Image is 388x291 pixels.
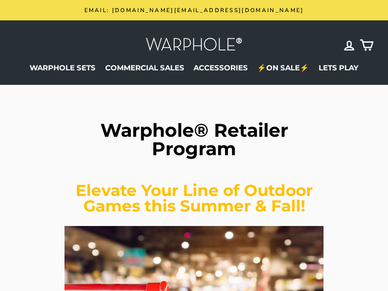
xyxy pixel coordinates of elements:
[19,61,369,75] ul: Primary
[101,61,188,75] a: COMMERCIAL SALES
[190,61,252,75] a: ACCESSORIES
[254,61,313,75] a: ⚡ON SALE⚡
[65,121,324,158] h1: Warphole® Retailer Program
[145,35,242,56] img: Warphole
[26,61,99,75] a: WARPHOLE SETS
[315,61,362,75] a: LETS PLAY
[76,180,313,216] b: Elevate Your Line of Outdoor Games this Summer & Fall!
[84,6,304,14] span: Email: [DOMAIN_NAME][EMAIL_ADDRESS][DOMAIN_NAME]
[22,5,366,16] a: Email: [DOMAIN_NAME][EMAIL_ADDRESS][DOMAIN_NAME]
